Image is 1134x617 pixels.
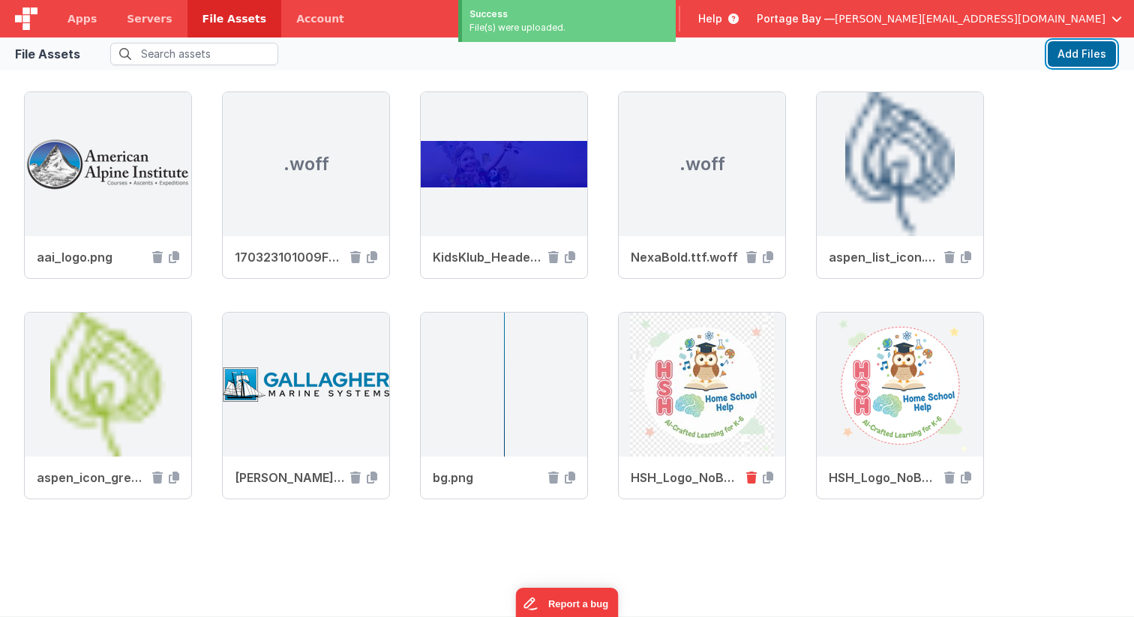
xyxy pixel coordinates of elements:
span: HSH_Logo_NoBG.png [631,469,740,487]
span: Servers [127,11,172,26]
span: Help [698,11,722,26]
div: Success [469,7,668,21]
input: Search assets [110,43,278,65]
p: .woff [283,152,329,176]
button: Portage Bay — [PERSON_NAME][EMAIL_ADDRESS][DOMAIN_NAME] [757,11,1122,26]
button: Add Files [1048,41,1116,67]
span: Portage Bay — [757,11,835,26]
span: NexaBold.ttf.woff [631,248,740,266]
span: Apps [67,11,97,26]
span: File Assets [202,11,267,26]
p: .woff [679,152,725,176]
span: aspen_icon_green.png [37,469,146,487]
span: aai_logo.png [37,248,146,266]
span: KidsKlub_Header_Background.jpeg [433,248,542,266]
span: HSH_Logo_NoBG.png [829,469,938,487]
span: aspen_list_icon.png [829,248,938,266]
span: [PERSON_NAME][EMAIL_ADDRESS][DOMAIN_NAME] [835,11,1105,26]
div: File(s) were uploaded. [469,21,668,34]
span: 170323101009FanciHand.woff [235,248,344,266]
div: File Assets [15,45,80,63]
span: bg.png [433,469,542,487]
span: gallagher-logo-white-2.png [235,469,344,487]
